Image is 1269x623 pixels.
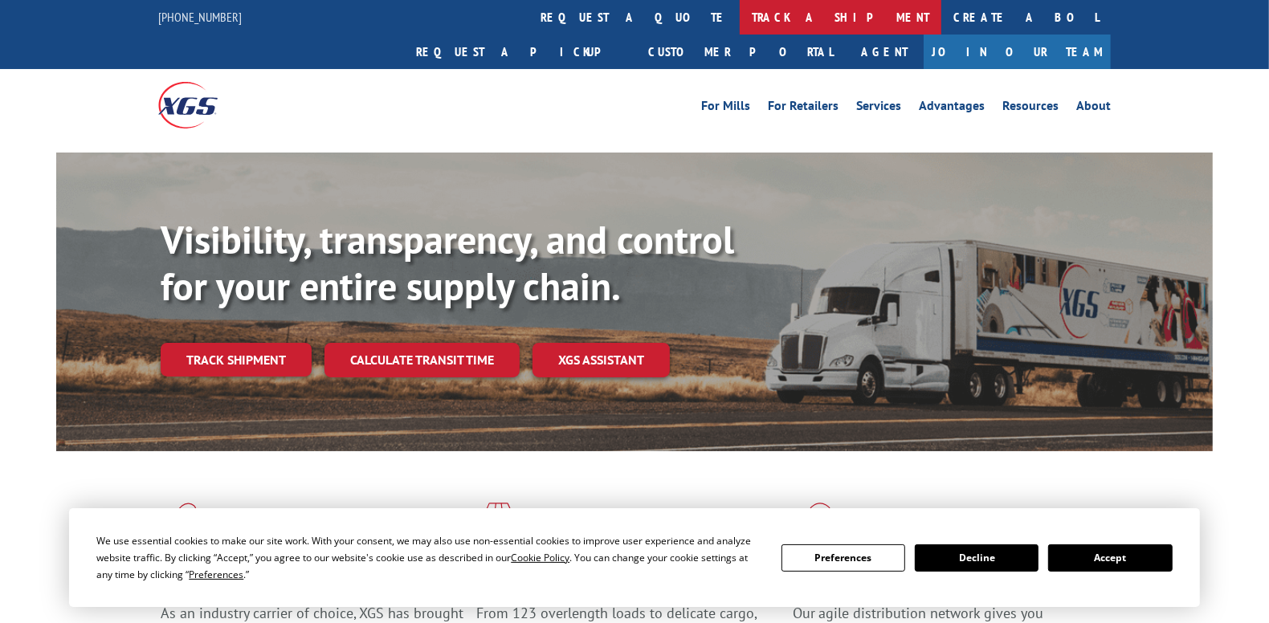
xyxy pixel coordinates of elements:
[845,35,924,69] a: Agent
[532,343,670,377] a: XGS ASSISTANT
[915,544,1038,572] button: Decline
[781,544,905,572] button: Preferences
[1002,100,1059,117] a: Resources
[768,100,839,117] a: For Retailers
[476,503,514,544] img: xgs-icon-focused-on-flooring-red
[511,551,569,564] span: Cookie Policy
[856,100,901,117] a: Services
[636,35,845,69] a: Customer Portal
[161,214,734,311] b: Visibility, transparency, and control for your entire supply chain.
[1048,544,1172,572] button: Accept
[161,503,210,544] img: xgs-icon-total-supply-chain-intelligence-red
[96,532,761,583] div: We use essential cookies to make our site work. With your consent, we may also use non-essential ...
[189,568,243,581] span: Preferences
[69,508,1200,607] div: Cookie Consent Prompt
[919,100,985,117] a: Advantages
[161,343,312,377] a: Track shipment
[793,503,848,544] img: xgs-icon-flagship-distribution-model-red
[924,35,1111,69] a: Join Our Team
[701,100,750,117] a: For Mills
[158,9,242,25] a: [PHONE_NUMBER]
[324,343,520,377] a: Calculate transit time
[1076,100,1111,117] a: About
[404,35,636,69] a: Request a pickup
